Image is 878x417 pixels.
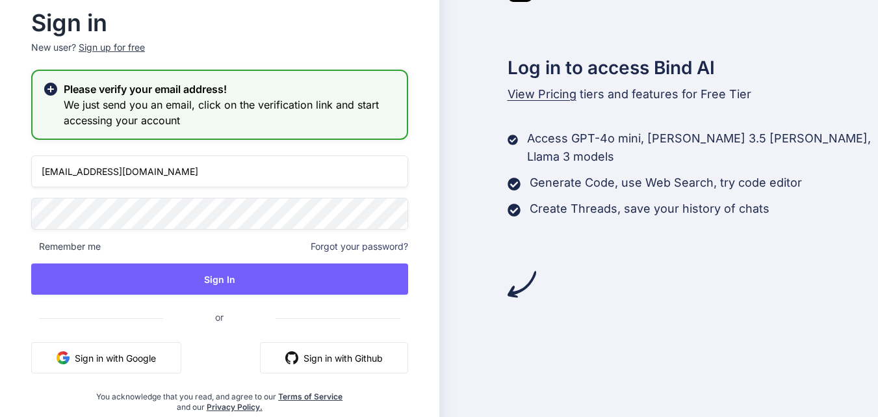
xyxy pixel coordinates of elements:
div: You acknowledge that you read, and agree to our and our [94,384,345,412]
div: Sign up for free [79,41,145,54]
h3: We just send you an email, click on the verification link and start accessing your account [64,97,396,128]
button: Sign In [31,263,408,295]
p: Create Threads, save your history of chats [530,200,769,218]
span: Forgot your password? [311,240,408,253]
a: Privacy Policy. [207,402,263,412]
input: Login or Email [31,155,408,187]
img: arrow [508,270,536,299]
img: google [57,351,70,364]
h2: Please verify your email address! [64,81,396,97]
h2: Sign in [31,12,408,33]
p: Generate Code, use Web Search, try code editor [530,174,802,192]
span: or [163,301,276,333]
span: Remember me [31,240,101,253]
button: Sign in with Google [31,342,181,373]
button: Sign in with Github [260,342,408,373]
a: Terms of Service [278,392,342,401]
img: github [285,351,298,364]
p: Access GPT-4o mini, [PERSON_NAME] 3.5 [PERSON_NAME], Llama 3 models [527,129,878,166]
span: View Pricing [508,87,576,101]
p: New user? [31,41,408,70]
